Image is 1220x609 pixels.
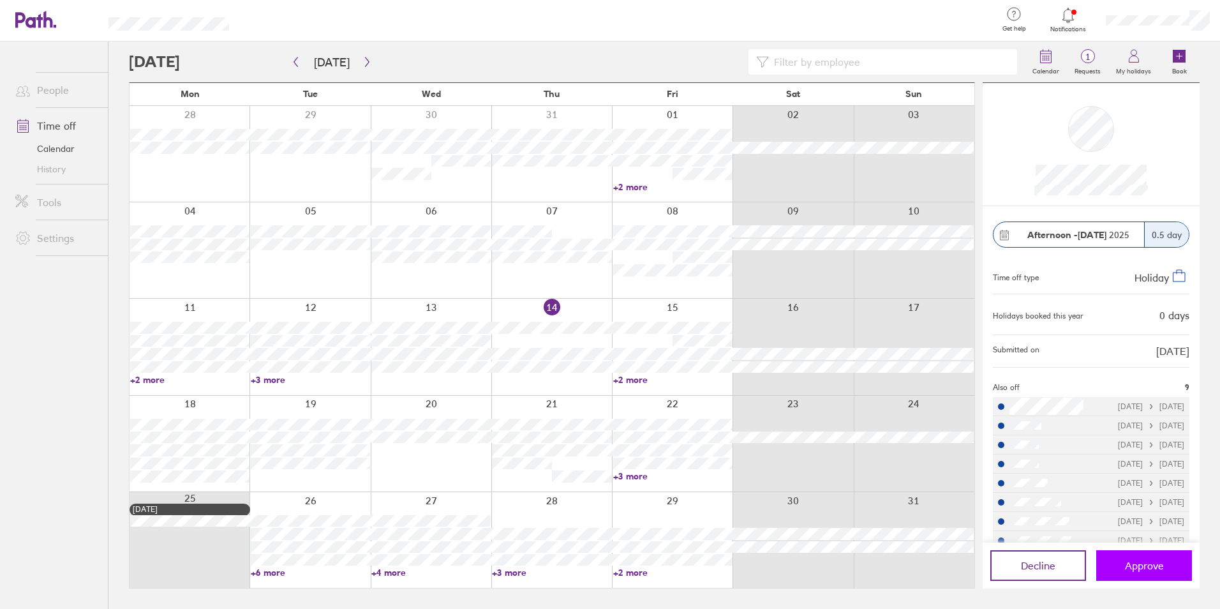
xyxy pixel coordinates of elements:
[613,374,733,386] a: +2 more
[492,567,611,578] a: +3 more
[1159,310,1189,321] div: 0 days
[1156,345,1189,357] span: [DATE]
[1096,550,1192,581] button: Approve
[1118,402,1184,411] div: [DATE] [DATE]
[1027,230,1129,240] span: 2025
[1067,52,1108,62] span: 1
[5,77,108,103] a: People
[130,374,249,386] a: +2 more
[1048,26,1089,33] span: Notifications
[993,383,1020,392] span: Also off
[1118,517,1184,526] div: [DATE] [DATE]
[1025,64,1067,75] label: Calendar
[1027,229,1078,241] strong: Afternoon -
[1134,271,1169,284] span: Holiday
[613,470,733,482] a: +3 more
[133,505,247,514] div: [DATE]
[769,50,1009,74] input: Filter by employee
[5,159,108,179] a: History
[303,89,318,99] span: Tue
[1021,560,1055,571] span: Decline
[251,374,370,386] a: +3 more
[1125,560,1164,571] span: Approve
[905,89,922,99] span: Sun
[613,181,733,193] a: +2 more
[993,268,1039,283] div: Time off type
[5,190,108,215] a: Tools
[993,312,1083,320] div: Holidays booked this year
[1118,536,1184,545] div: [DATE] [DATE]
[5,139,108,159] a: Calendar
[990,550,1086,581] button: Decline
[1108,41,1159,82] a: My holidays
[1118,498,1184,507] div: [DATE] [DATE]
[667,89,678,99] span: Fri
[251,567,370,578] a: +6 more
[1185,383,1189,392] span: 9
[371,567,491,578] a: +4 more
[1078,229,1106,241] strong: [DATE]
[1025,41,1067,82] a: Calendar
[1118,421,1184,430] div: [DATE] [DATE]
[1118,479,1184,488] div: [DATE] [DATE]
[1144,222,1189,247] div: 0.5 day
[1118,460,1184,469] div: [DATE] [DATE]
[613,567,733,578] a: +2 more
[1108,64,1159,75] label: My holidays
[304,52,360,73] button: [DATE]
[993,345,1039,357] span: Submitted on
[1067,41,1108,82] a: 1Requests
[181,89,200,99] span: Mon
[1159,41,1200,82] a: Book
[544,89,560,99] span: Thu
[1118,440,1184,449] div: [DATE] [DATE]
[1164,64,1194,75] label: Book
[993,25,1035,33] span: Get help
[786,89,800,99] span: Sat
[1067,64,1108,75] label: Requests
[1048,6,1089,33] a: Notifications
[5,113,108,139] a: Time off
[5,225,108,251] a: Settings
[422,89,441,99] span: Wed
